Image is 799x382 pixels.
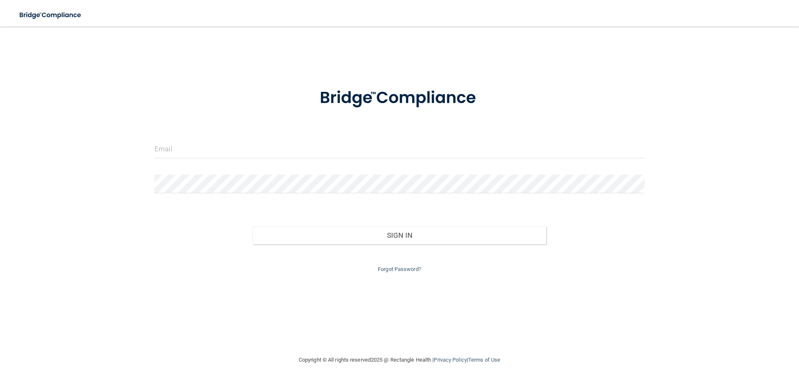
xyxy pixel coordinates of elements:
[248,347,551,373] div: Copyright © All rights reserved 2025 @ Rectangle Health | |
[12,7,89,24] img: bridge_compliance_login_screen.278c3ca4.svg
[378,266,421,272] a: Forgot Password?
[303,76,496,120] img: bridge_compliance_login_screen.278c3ca4.svg
[253,226,547,244] button: Sign In
[434,357,466,363] a: Privacy Policy
[154,140,645,158] input: Email
[468,357,500,363] a: Terms of Use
